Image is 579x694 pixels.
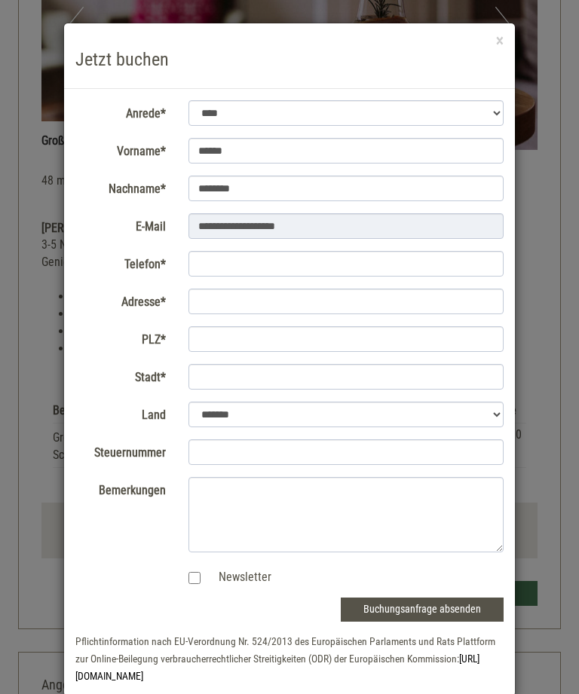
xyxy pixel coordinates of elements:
[496,33,504,49] button: ×
[75,635,495,682] small: Pflichtinformation nach EU-Verordnung Nr. 524/2013 des Europäischen Parlaments und Rats Plattform...
[64,213,177,236] label: E-Mail
[64,364,177,387] label: Stadt*
[341,598,504,622] button: Buchungsanfrage absenden
[64,251,177,274] label: Telefon*
[64,289,177,311] label: Adresse*
[204,569,271,586] label: Newsletter
[75,653,479,682] a: [URL][DOMAIN_NAME]
[64,138,177,161] label: Vorname*
[64,439,177,462] label: Steuernummer
[64,477,177,500] label: Bemerkungen
[64,176,177,198] label: Nachname*
[75,50,504,69] h3: Jetzt buchen
[64,100,177,123] label: Anrede*
[64,402,177,424] label: Land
